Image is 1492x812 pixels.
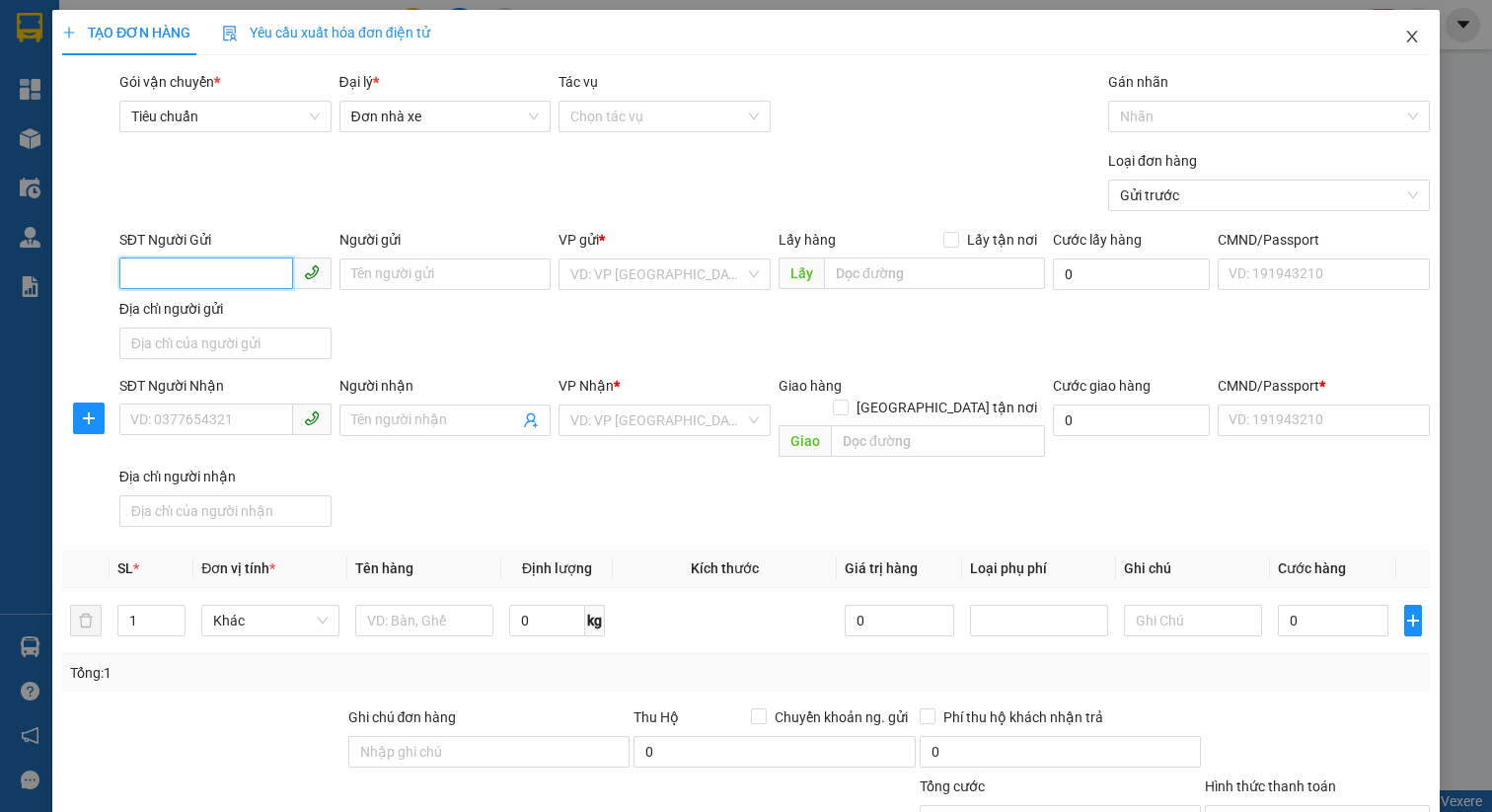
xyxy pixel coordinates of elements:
[935,706,1111,728] span: Phí thu hộ khách nhận trả
[304,410,320,426] span: phone
[73,403,105,434] button: plus
[222,26,238,41] img: icon
[845,560,918,576] span: Giá trị hàng
[70,662,577,684] div: Tổng: 1
[1124,605,1262,636] input: Ghi Chú
[767,706,916,728] span: Chuyển khoản ng. gửi
[779,378,842,394] span: Giao hàng
[1404,29,1420,44] span: close
[348,709,457,725] label: Ghi chú đơn hàng
[1218,375,1430,397] div: CMND/Passport
[1278,560,1346,576] span: Cước hàng
[1108,74,1168,90] label: Gán nhãn
[849,397,1045,418] span: [GEOGRAPHIC_DATA] tận nơi
[1404,605,1422,636] button: plus
[119,298,332,320] div: Địa chỉ người gửi
[201,560,275,576] span: Đơn vị tính
[959,229,1045,251] span: Lấy tận nơi
[1053,378,1151,394] label: Cước giao hàng
[523,412,539,428] span: user-add
[339,375,552,397] div: Người nhận
[1053,405,1210,436] input: Cước giao hàng
[304,264,320,280] span: phone
[691,560,759,576] span: Kích thước
[119,74,220,90] span: Gói vận chuyển
[1053,232,1142,248] label: Cước lấy hàng
[119,375,332,397] div: SĐT Người Nhận
[119,466,332,487] div: Địa chỉ người nhận
[779,232,836,248] span: Lấy hàng
[339,229,552,251] div: Người gửi
[585,605,605,636] span: kg
[1384,10,1440,65] button: Close
[70,605,102,636] button: delete
[779,425,831,457] span: Giao
[522,560,592,576] span: Định lượng
[1205,778,1336,794] label: Hình thức thanh toán
[1405,613,1421,628] span: plus
[213,606,328,635] span: Khác
[339,74,379,90] span: Đại lý
[1218,229,1430,251] div: CMND/Passport
[845,605,955,636] input: 0
[559,378,614,394] span: VP Nhận
[62,26,76,39] span: plus
[117,560,133,576] span: SL
[351,102,540,131] span: Đơn nhà xe
[119,229,332,251] div: SĐT Người Gửi
[1108,153,1197,169] label: Loại đơn hàng
[1116,550,1270,588] th: Ghi chú
[355,605,493,636] input: VD: Bàn, Ghế
[634,709,679,725] span: Thu Hộ
[355,560,413,576] span: Tên hàng
[962,550,1116,588] th: Loại phụ phí
[1120,181,1418,210] span: Gửi trước
[779,258,824,289] span: Lấy
[1053,258,1210,290] input: Cước lấy hàng
[222,25,430,40] span: Yêu cầu xuất hóa đơn điện tử
[348,736,631,768] input: Ghi chú đơn hàng
[920,778,985,794] span: Tổng cước
[131,102,320,131] span: Tiêu chuẩn
[559,74,598,90] label: Tác vụ
[559,229,771,251] div: VP gửi
[119,495,332,527] input: Địa chỉ của người nhận
[824,258,1045,289] input: Dọc đường
[831,425,1045,457] input: Dọc đường
[119,328,332,359] input: Địa chỉ của người gửi
[62,25,190,40] span: TẠO ĐƠN HÀNG
[74,410,104,426] span: plus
